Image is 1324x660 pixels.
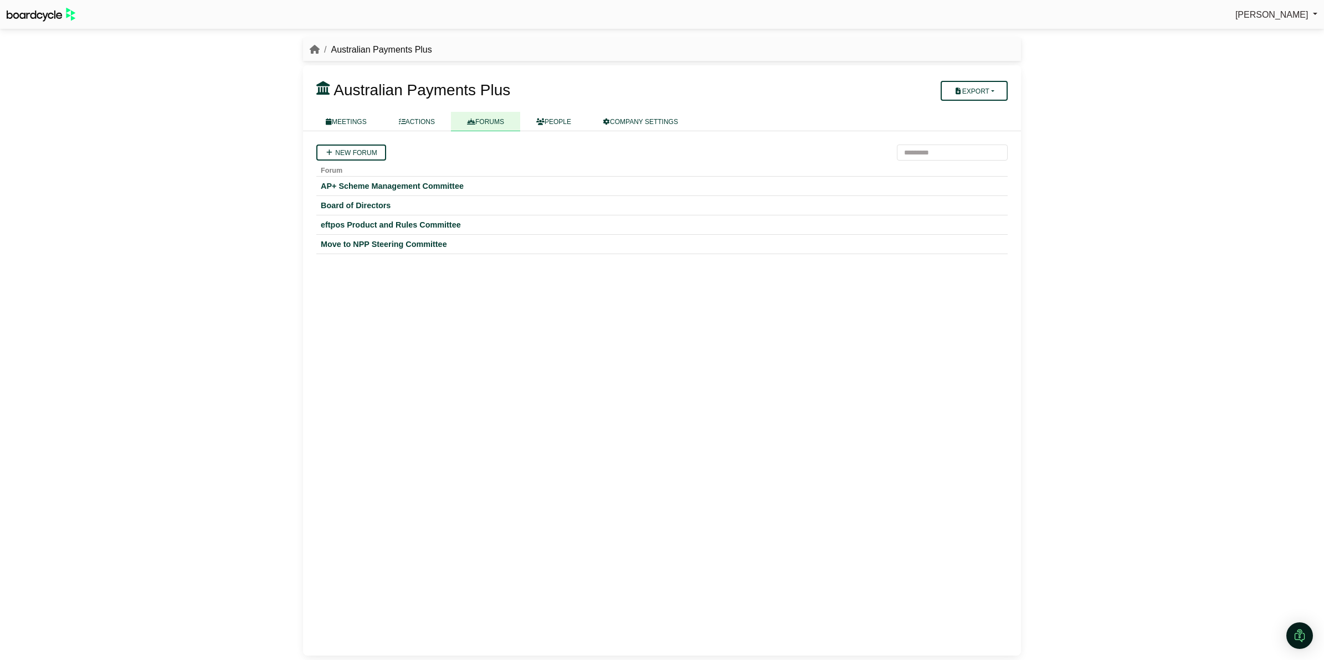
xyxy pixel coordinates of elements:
[451,112,520,131] a: FORUMS
[320,43,432,57] li: Australian Payments Plus
[321,181,1003,191] a: AP+ Scheme Management Committee
[587,112,694,131] a: COMPANY SETTINGS
[1235,10,1308,19] span: [PERSON_NAME]
[1235,8,1317,22] a: [PERSON_NAME]
[520,112,587,131] a: PEOPLE
[941,81,1008,101] button: Export
[310,43,432,57] nav: breadcrumb
[333,81,510,99] span: Australian Payments Plus
[7,8,75,22] img: BoardcycleBlackGreen-aaafeed430059cb809a45853b8cf6d952af9d84e6e89e1f1685b34bfd5cb7d64.svg
[310,112,383,131] a: MEETINGS
[321,200,1003,210] a: Board of Directors
[383,112,451,131] a: ACTIONS
[321,239,1003,249] a: Move to NPP Steering Committee
[316,161,1008,177] th: Forum
[316,145,386,161] a: New forum
[321,220,1003,230] a: eftpos Product and Rules Committee
[1286,622,1313,649] div: Open Intercom Messenger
